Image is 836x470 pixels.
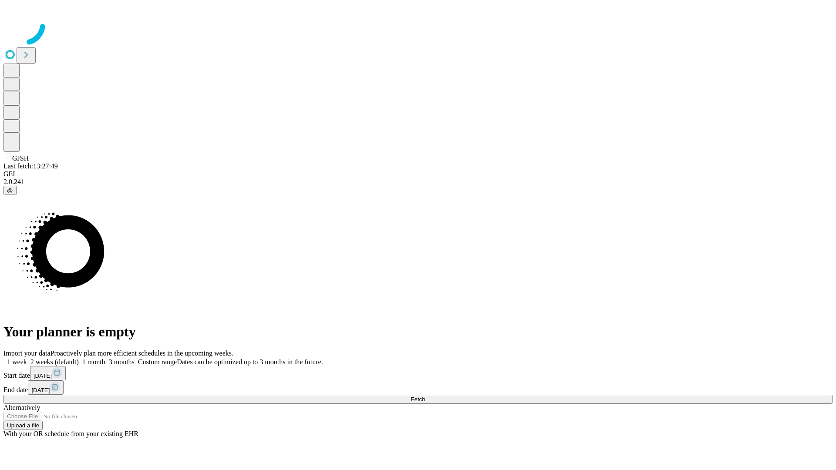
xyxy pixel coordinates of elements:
[7,358,27,366] span: 1 week
[31,387,50,393] span: [DATE]
[3,170,833,178] div: GEI
[3,404,40,411] span: Alternatively
[30,358,79,366] span: 2 weeks (default)
[7,187,13,194] span: @
[3,186,17,195] button: @
[3,395,833,404] button: Fetch
[3,324,833,340] h1: Your planner is empty
[12,154,29,162] span: GJSH
[3,421,43,430] button: Upload a file
[51,349,233,357] span: Proactively plan more efficient schedules in the upcoming weeks.
[3,430,138,437] span: With your OR schedule from your existing EHR
[3,366,833,380] div: Start date
[34,373,52,379] span: [DATE]
[3,380,833,395] div: End date
[30,366,66,380] button: [DATE]
[177,358,323,366] span: Dates can be optimized up to 3 months in the future.
[82,358,105,366] span: 1 month
[138,358,177,366] span: Custom range
[109,358,135,366] span: 3 months
[3,178,833,186] div: 2.0.241
[411,396,425,403] span: Fetch
[3,162,58,170] span: Last fetch: 13:27:49
[3,349,51,357] span: Import your data
[28,380,64,395] button: [DATE]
